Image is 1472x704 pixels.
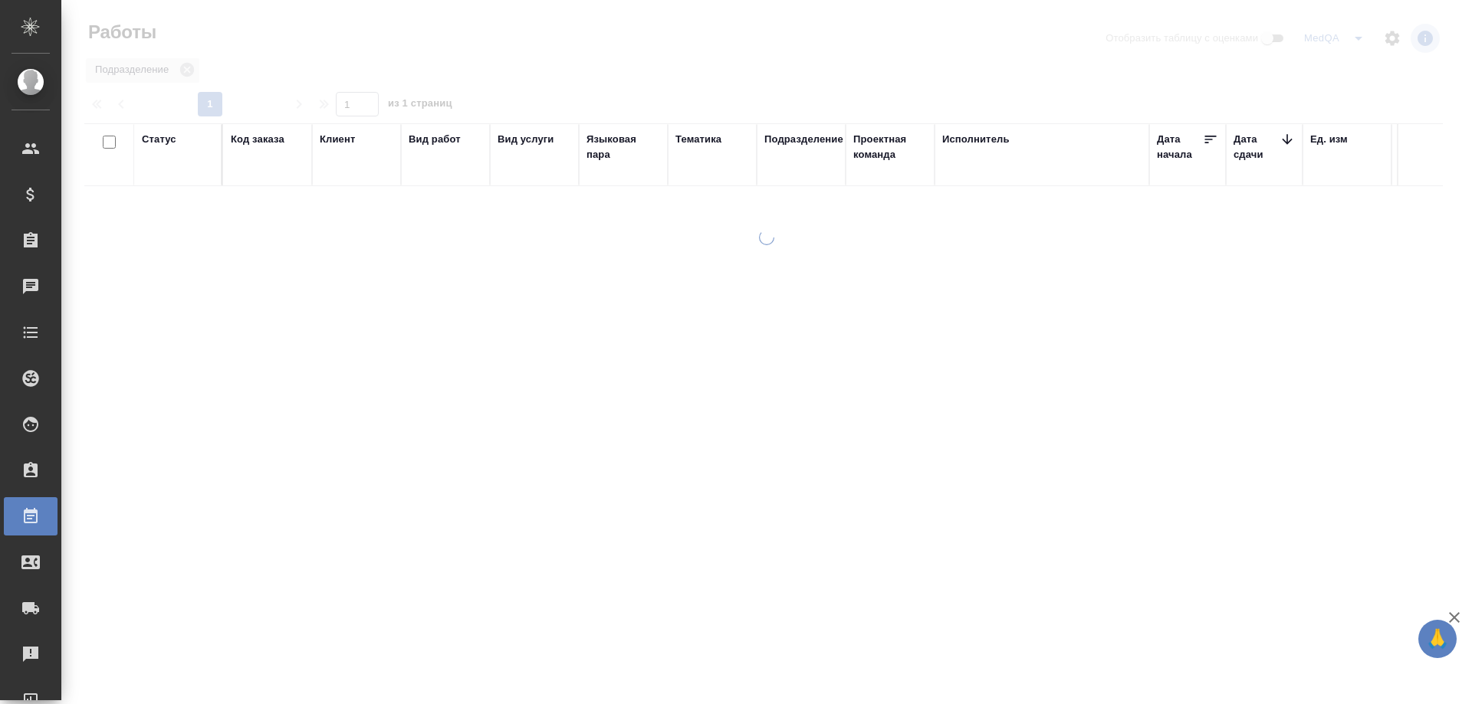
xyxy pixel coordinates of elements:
div: Вид услуги [498,132,554,147]
button: 🙏 [1418,620,1457,658]
div: Ед. изм [1310,132,1348,147]
div: Исполнитель [942,132,1010,147]
div: Вид работ [409,132,461,147]
div: Статус [142,132,176,147]
div: Клиент [320,132,355,147]
div: Дата начала [1157,132,1203,162]
div: Тематика [675,132,721,147]
div: Языковая пара [586,132,660,162]
div: Подразделение [764,132,843,147]
div: Дата сдачи [1234,132,1280,162]
div: Проектная команда [853,132,927,162]
div: Код заказа [231,132,284,147]
span: 🙏 [1424,623,1451,655]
